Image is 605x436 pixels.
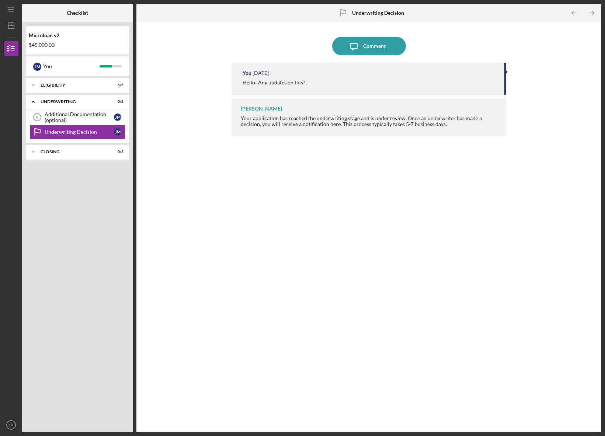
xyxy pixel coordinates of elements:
[45,111,114,123] div: Additional Documentation (optional)
[41,150,105,154] div: Closing
[114,128,121,136] div: J M
[29,42,126,48] div: $45,000.00
[243,70,251,76] div: You
[29,110,125,125] a: 6Additional Documentation (optional)JM
[29,125,125,139] a: Underwriting DecisionJM
[4,418,18,432] button: JM
[110,83,124,87] div: 5 / 5
[110,100,124,104] div: 0 / 2
[45,129,114,135] div: Underwriting Decision
[114,114,121,121] div: J M
[241,115,499,127] div: Your application has reached the underwriting stage and is under review. Once an underwriter has ...
[241,106,282,112] div: [PERSON_NAME]
[332,37,406,55] button: Comment
[9,423,14,427] text: JM
[33,63,41,71] div: J M
[43,60,100,73] div: You
[41,83,105,87] div: Eligibility
[36,115,38,119] tspan: 6
[243,80,305,86] div: Hello! Any updates on this?
[253,70,269,76] time: 2025-09-17 19:38
[29,32,126,38] div: Microloan v2
[110,150,124,154] div: 0 / 2
[352,10,404,16] b: Underwriting Decision
[363,37,386,55] div: Comment
[67,10,88,16] b: Checklist
[41,100,105,104] div: Underwriting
